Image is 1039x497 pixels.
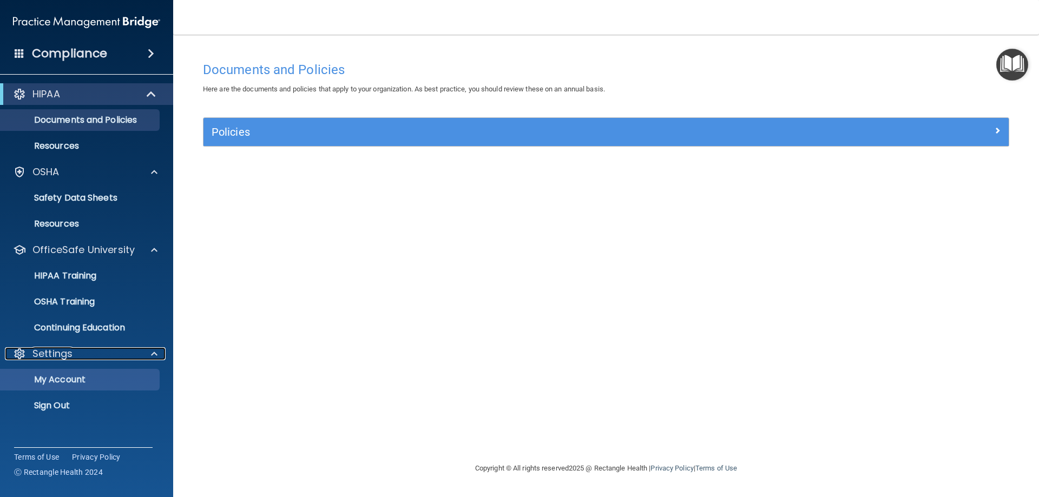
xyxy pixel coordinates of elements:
h5: Policies [212,126,799,138]
a: Privacy Policy [72,452,121,462]
h4: Documents and Policies [203,63,1009,77]
p: My Account [7,374,155,385]
p: HIPAA [32,88,60,101]
p: Continuing Education [7,322,155,333]
p: Sign Out [7,400,155,411]
p: Documents and Policies [7,115,155,125]
a: Settings [13,347,157,360]
a: OfficeSafe University [13,243,157,256]
span: Here are the documents and policies that apply to your organization. As best practice, you should... [203,85,605,93]
p: Settings [32,347,73,360]
p: Safety Data Sheets [7,193,155,203]
span: Ⓒ Rectangle Health 2024 [14,467,103,478]
button: Open Resource Center [996,49,1028,81]
a: HIPAA [13,88,157,101]
a: Policies [212,123,1001,141]
p: OSHA [32,165,60,178]
a: Terms of Use [14,452,59,462]
p: Resources [7,141,155,151]
a: OSHA [13,165,157,178]
p: HIPAA Training [7,270,96,281]
a: Privacy Policy [650,464,693,472]
h4: Compliance [32,46,107,61]
a: Terms of Use [695,464,737,472]
p: OSHA Training [7,296,95,307]
div: Copyright © All rights reserved 2025 @ Rectangle Health | | [409,451,804,486]
img: PMB logo [13,11,160,33]
p: Resources [7,218,155,229]
p: OfficeSafe University [32,243,135,256]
